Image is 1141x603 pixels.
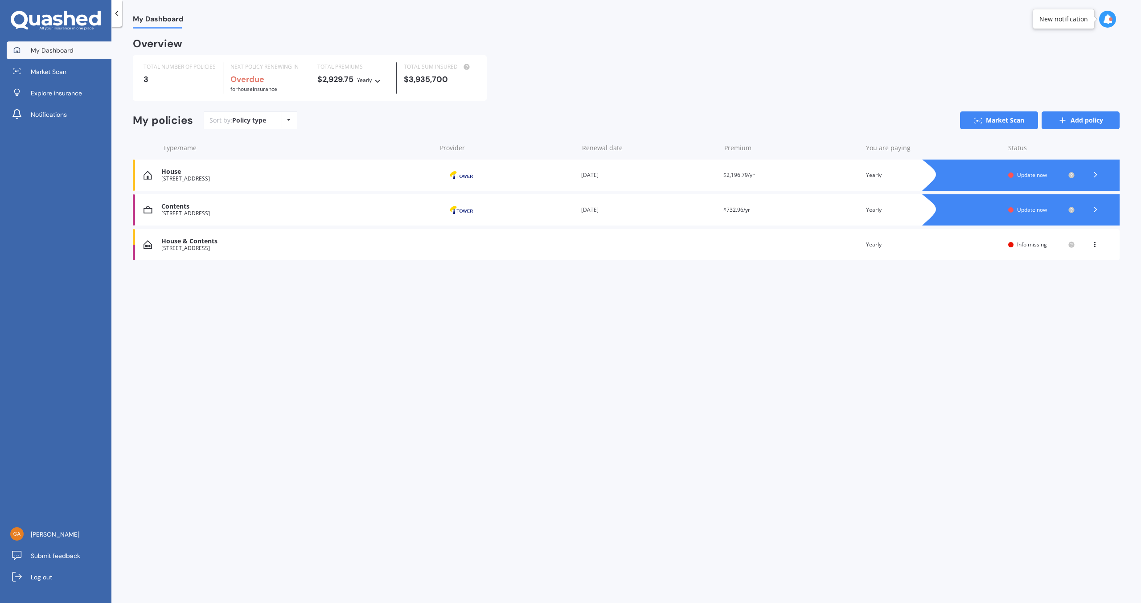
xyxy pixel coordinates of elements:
[723,206,750,213] span: $732.96/yr
[31,530,79,539] span: [PERSON_NAME]
[161,238,432,245] div: House & Contents
[7,568,111,586] a: Log out
[230,85,277,93] span: for House insurance
[31,551,80,560] span: Submit feedback
[1017,241,1047,248] span: Info missing
[440,144,575,152] div: Provider
[1017,206,1047,213] span: Update now
[161,176,432,182] div: [STREET_ADDRESS]
[161,245,432,251] div: [STREET_ADDRESS]
[1017,171,1047,179] span: Update now
[1008,144,1075,152] div: Status
[144,62,216,71] div: TOTAL NUMBER OF POLICIES
[724,144,859,152] div: Premium
[7,106,111,123] a: Notifications
[7,63,111,81] a: Market Scan
[163,144,433,152] div: Type/name
[1039,15,1088,24] div: New notification
[960,111,1038,129] a: Market Scan
[357,76,372,85] div: Yearly
[31,89,82,98] span: Explore insurance
[7,525,111,543] a: [PERSON_NAME]
[232,116,266,125] div: Policy type
[31,573,52,582] span: Log out
[317,62,390,71] div: TOTAL PREMIUMS
[317,75,390,85] div: $2,929.75
[31,67,66,76] span: Market Scan
[161,203,432,210] div: Contents
[866,240,1001,249] div: Yearly
[144,240,152,249] img: House & Contents
[723,171,755,179] span: $2,196.79/yr
[7,547,111,565] a: Submit feedback
[161,210,432,217] div: [STREET_ADDRESS]
[439,167,484,184] img: Tower
[133,114,193,127] div: My policies
[439,201,484,218] img: Tower
[133,39,182,48] div: Overview
[31,46,74,55] span: My Dashboard
[209,116,266,125] div: Sort by:
[866,171,1001,180] div: Yearly
[10,527,24,541] img: 4cb11fb246a701a44eba1d14a08e04ea
[866,144,1001,152] div: You are paying
[581,171,716,180] div: [DATE]
[581,205,716,214] div: [DATE]
[31,110,67,119] span: Notifications
[144,171,152,180] img: House
[144,205,152,214] img: Contents
[133,15,183,27] span: My Dashboard
[582,144,717,152] div: Renewal date
[404,75,476,84] div: $3,935,700
[404,62,476,71] div: TOTAL SUM INSURED
[230,62,303,71] div: NEXT POLICY RENEWING IN
[144,75,216,84] div: 3
[7,41,111,59] a: My Dashboard
[1042,111,1120,129] a: Add policy
[7,84,111,102] a: Explore insurance
[230,74,264,85] b: Overdue
[866,205,1001,214] div: Yearly
[161,168,432,176] div: House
